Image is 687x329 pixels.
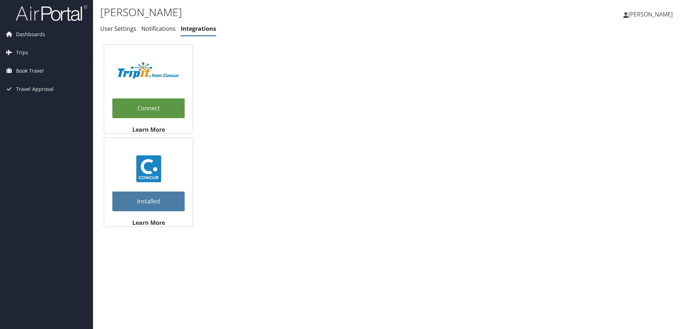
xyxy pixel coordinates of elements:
[181,25,216,33] a: Integrations
[132,126,165,134] strong: Learn More
[112,192,185,211] a: Installed
[623,4,680,25] a: [PERSON_NAME]
[135,155,162,182] img: concur_23.png
[112,98,185,118] a: Connect
[141,25,176,33] a: Notifications
[628,10,673,18] span: [PERSON_NAME]
[16,44,28,62] span: Trips
[132,219,165,227] strong: Learn More
[100,5,487,20] h1: [PERSON_NAME]
[16,25,45,43] span: Dashboards
[16,5,87,21] img: airportal-logo.png
[16,80,54,98] span: Travel Approval
[118,62,179,78] img: TripIt_Logo_Color_SOHP.png
[16,62,44,80] span: Book Travel
[100,25,136,33] a: User Settings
